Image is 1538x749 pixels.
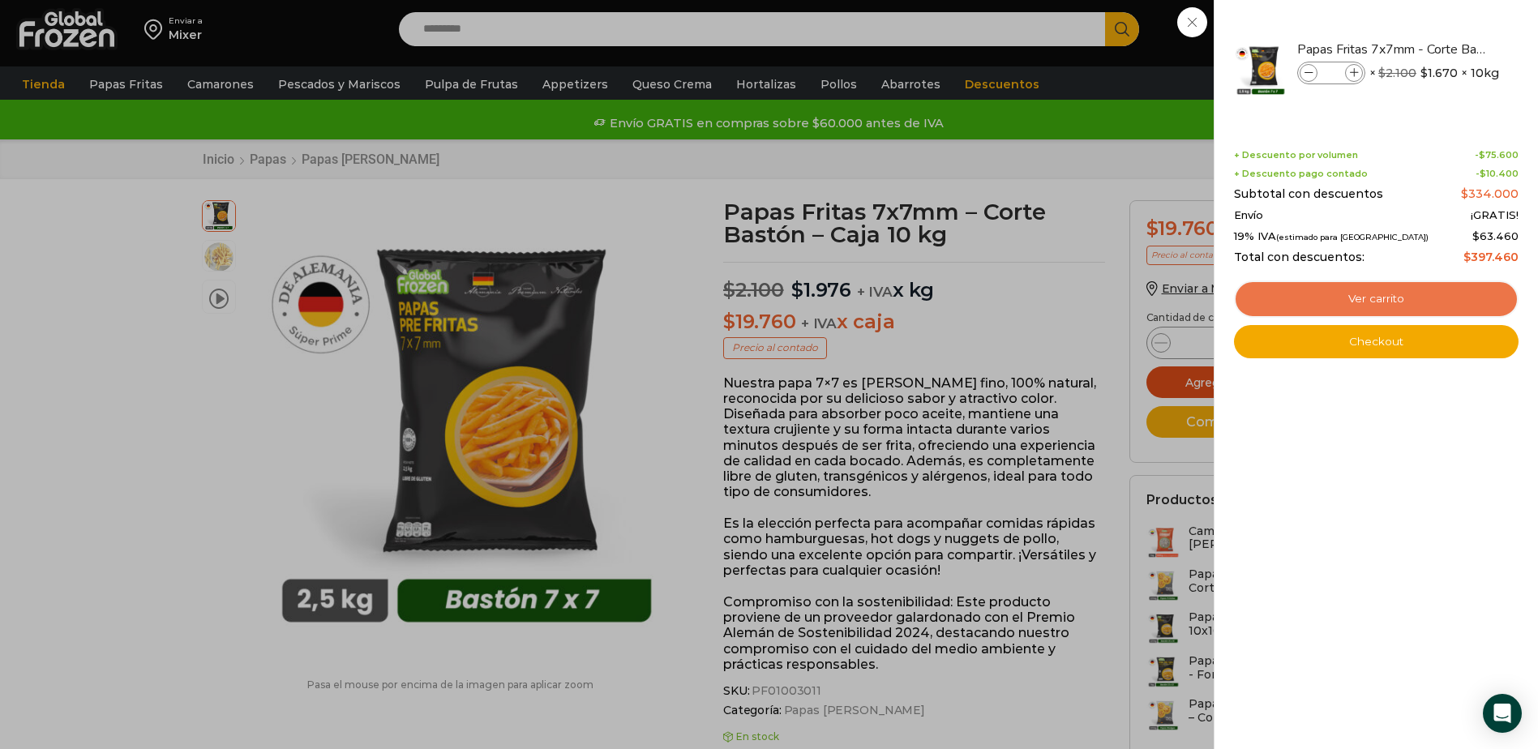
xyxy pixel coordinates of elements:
span: $ [1463,250,1471,264]
small: (estimado para [GEOGRAPHIC_DATA]) [1276,233,1429,242]
bdi: 2.100 [1378,66,1416,80]
span: $ [1480,168,1486,179]
span: Total con descuentos: [1234,250,1364,264]
span: 19% IVA [1234,230,1429,243]
a: Papas Fritas 7x7mm - Corte Bastón - Caja 10 kg [1297,41,1490,58]
bdi: 10.400 [1480,168,1519,179]
span: Subtotal con descuentos [1234,187,1383,201]
span: $ [1420,65,1428,81]
span: Envío [1234,209,1263,222]
bdi: 334.000 [1461,186,1519,201]
span: - [1475,150,1519,160]
span: + Descuento por volumen [1234,150,1358,160]
a: Checkout [1234,325,1519,359]
span: 63.460 [1472,229,1519,242]
bdi: 75.600 [1479,149,1519,160]
bdi: 397.460 [1463,250,1519,264]
span: $ [1472,229,1480,242]
span: ¡GRATIS! [1471,209,1519,222]
a: Ver carrito [1234,280,1519,318]
span: $ [1378,66,1386,80]
span: $ [1479,149,1485,160]
span: × × 10kg [1369,62,1499,84]
input: Product quantity [1319,64,1343,82]
span: + Descuento pago contado [1234,169,1368,179]
span: $ [1461,186,1468,201]
div: Open Intercom Messenger [1483,694,1522,733]
span: - [1476,169,1519,179]
bdi: 1.670 [1420,65,1458,81]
